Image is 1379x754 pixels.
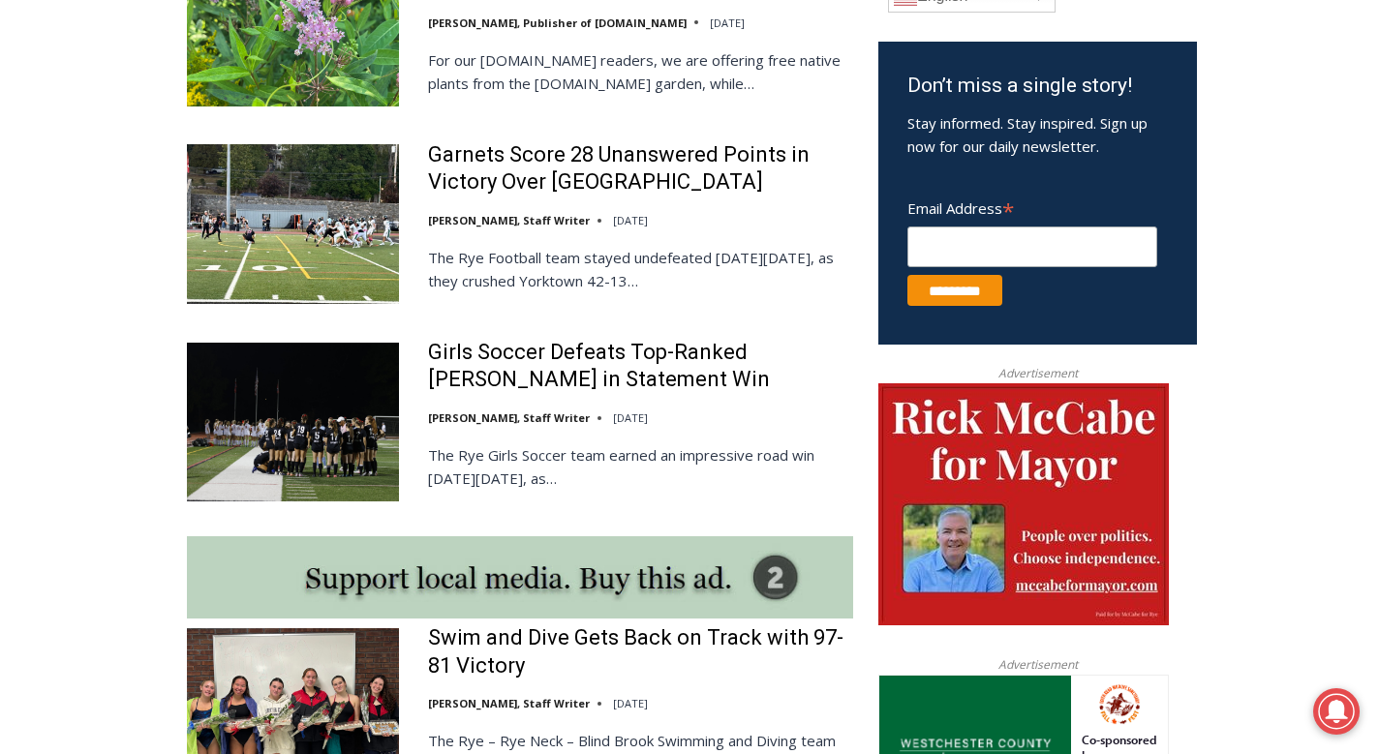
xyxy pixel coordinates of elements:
[613,410,648,425] time: [DATE]
[187,536,853,618] img: support local media, buy this ad
[466,188,938,241] a: Intern @ [DOMAIN_NAME]
[428,48,853,95] p: For our [DOMAIN_NAME] readers, we are offering free native plants from the [DOMAIN_NAME] garden, ...
[203,57,280,159] div: Co-sponsored by Westchester County Parks
[710,15,745,30] time: [DATE]
[1,1,193,193] img: s_800_29ca6ca9-f6cc-433c-a631-14f6620ca39b.jpeg
[428,339,853,394] a: Girls Soccer Defeats Top-Ranked [PERSON_NAME] in Statement Win
[428,141,853,196] a: Garnets Score 28 Unanswered Points in Victory Over [GEOGRAPHIC_DATA]
[428,696,590,710] a: [PERSON_NAME], Staff Writer
[907,111,1168,158] p: Stay informed. Stay inspired. Sign up now for our daily newsletter.
[907,71,1168,102] h3: Don’t miss a single story!
[187,144,399,303] img: Garnets Score 28 Unanswered Points in Victory Over Yorktown
[428,410,590,425] a: [PERSON_NAME], Staff Writer
[613,696,648,710] time: [DATE]
[506,193,898,236] span: Intern @ [DOMAIN_NAME]
[907,189,1157,224] label: Email Address
[428,213,590,227] a: [PERSON_NAME], Staff Writer
[428,624,853,679] a: Swim and Dive Gets Back on Track with 97-81 Victory
[878,383,1169,625] img: McCabe for Mayor
[187,343,399,501] img: Girls Soccer Defeats Top-Ranked Albertus Magnus in Statement Win
[227,164,235,183] div: 6
[15,195,258,239] h4: [PERSON_NAME] Read Sanctuary Fall Fest: [DATE]
[613,213,648,227] time: [DATE]
[1,193,290,241] a: [PERSON_NAME] Read Sanctuary Fall Fest: [DATE]
[428,15,687,30] a: [PERSON_NAME], Publisher of [DOMAIN_NAME]
[979,364,1097,382] span: Advertisement
[203,164,212,183] div: 1
[428,443,853,490] p: The Rye Girls Soccer team earned an impressive road win [DATE][DATE], as…
[979,655,1097,674] span: Advertisement
[217,164,222,183] div: /
[489,1,915,188] div: "At the 10am stand-up meeting, each intern gets a chance to take [PERSON_NAME] and the other inte...
[428,246,853,292] p: The Rye Football team stayed undefeated [DATE][DATE], as they crushed Yorktown 42-13…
